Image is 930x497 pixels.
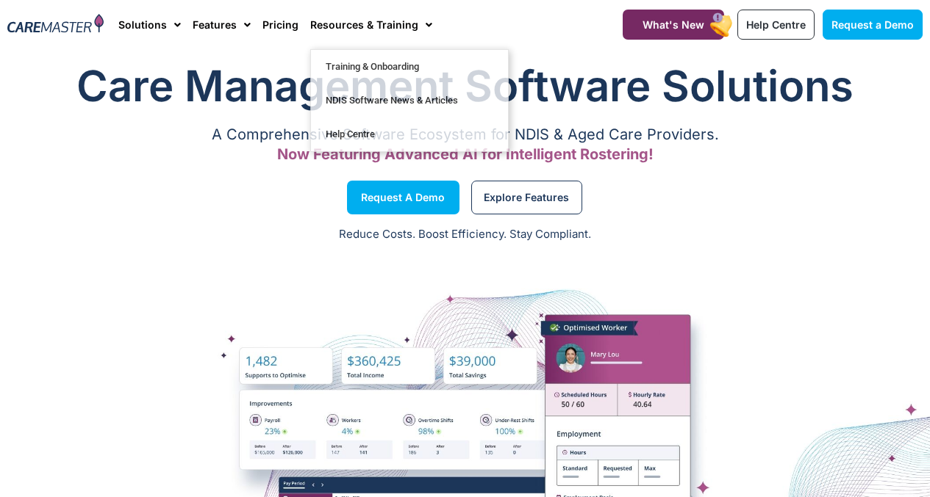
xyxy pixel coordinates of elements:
[484,194,569,201] span: Explore Features
[737,10,815,40] a: Help Centre
[310,49,509,152] ul: Resources & Training
[746,18,806,31] span: Help Centre
[7,57,923,115] h1: Care Management Software Solutions
[311,84,508,117] a: NDIS Software News & Articles
[311,50,508,84] a: Training & Onboarding
[823,10,923,40] a: Request a Demo
[347,181,459,214] a: Request a Demo
[277,145,654,163] span: Now Featuring Advanced AI for Intelligent Rostering!
[361,194,445,201] span: Request a Demo
[623,10,724,40] a: What's New
[7,14,104,35] img: CareMaster Logo
[7,130,923,139] p: A Comprehensive Software Ecosystem for NDIS & Aged Care Providers.
[831,18,914,31] span: Request a Demo
[311,117,508,151] a: Help Centre
[9,226,921,243] p: Reduce Costs. Boost Efficiency. Stay Compliant.
[643,18,704,31] span: What's New
[471,181,582,214] a: Explore Features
